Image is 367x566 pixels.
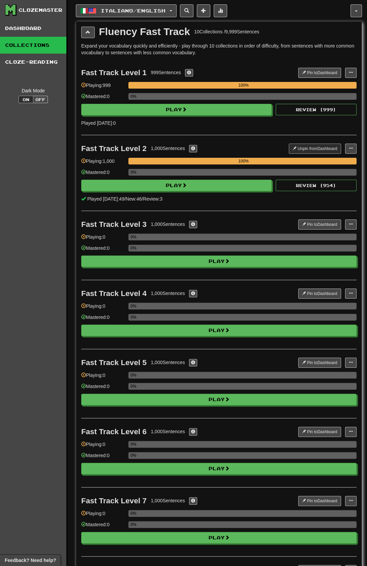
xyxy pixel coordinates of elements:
button: Play [81,180,272,191]
span: Open feedback widget [5,557,56,564]
button: Add sentence to collection [197,4,210,17]
div: 1,000 Sentences [151,221,185,228]
button: Unpin fromDashboard [289,144,341,154]
button: Pin toDashboard [298,358,341,368]
button: Play [81,325,357,336]
div: Playing: 0 [81,234,125,245]
button: Pin toDashboard [298,427,341,437]
button: Italiano/English [76,4,177,17]
div: Mastered: 0 [81,169,125,180]
button: Review (954) [276,180,357,191]
div: Dark Mode [5,87,61,94]
div: Playing: 1,000 [81,158,125,169]
button: Search sentences [180,4,193,17]
button: On [19,96,33,103]
div: 1,000 Sentences [151,290,185,297]
div: 100% [130,158,357,165]
span: / [142,196,143,202]
p: Expand your vocabulary quickly and efficiently - play through 10 collections in order of difficul... [81,42,357,56]
div: Fast Track Level 5 [81,358,147,367]
span: Italiano / English [101,8,165,13]
div: Fast Track Level 2 [81,144,147,153]
button: Play [81,104,272,115]
button: Pin toDashboard [298,68,341,78]
button: Play [81,394,357,405]
div: Fast Track Level 7 [81,497,147,505]
button: Play [81,463,357,474]
span: Review: 3 [143,196,162,202]
div: Mastered: 0 [81,452,125,463]
div: 1,000 Sentences [151,359,185,366]
div: Playing: 999 [81,82,125,93]
div: Mastered: 0 [81,93,125,104]
div: Fast Track Level 4 [81,289,147,298]
div: Fast Track Level 3 [81,220,147,229]
div: Mastered: 0 [81,383,125,394]
div: Playing: 0 [81,303,125,314]
div: Fluency Fast Track [99,27,190,37]
button: Pin toDashboard [298,496,341,506]
div: 1,000 Sentences [151,145,185,152]
div: 100% [130,82,357,89]
div: 10 Collections / 9,999 Sentences [194,28,259,35]
div: Mastered: 0 [81,521,125,532]
div: Fast Track Level 1 [81,68,147,77]
span: Played [DATE]: 0 [81,120,116,126]
span: / [124,196,126,202]
button: Pin toDashboard [298,289,341,299]
div: Fast Track Level 6 [81,427,147,436]
div: Playing: 0 [81,441,125,452]
span: Played [DATE]: 49 [87,196,124,202]
button: Off [33,96,48,103]
button: More stats [214,4,227,17]
button: Play [81,256,357,267]
div: Mastered: 0 [81,245,125,256]
button: Play [81,532,357,543]
button: Pin toDashboard [298,219,341,230]
div: 1,000 Sentences [151,428,185,435]
div: Clozemaster [19,7,62,13]
div: Playing: 0 [81,372,125,383]
div: 999 Sentences [151,69,181,76]
div: Playing: 0 [81,510,125,521]
span: New: 46 [126,196,142,202]
div: Mastered: 0 [81,314,125,325]
button: Review (999) [276,104,357,115]
div: 1,000 Sentences [151,497,185,504]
